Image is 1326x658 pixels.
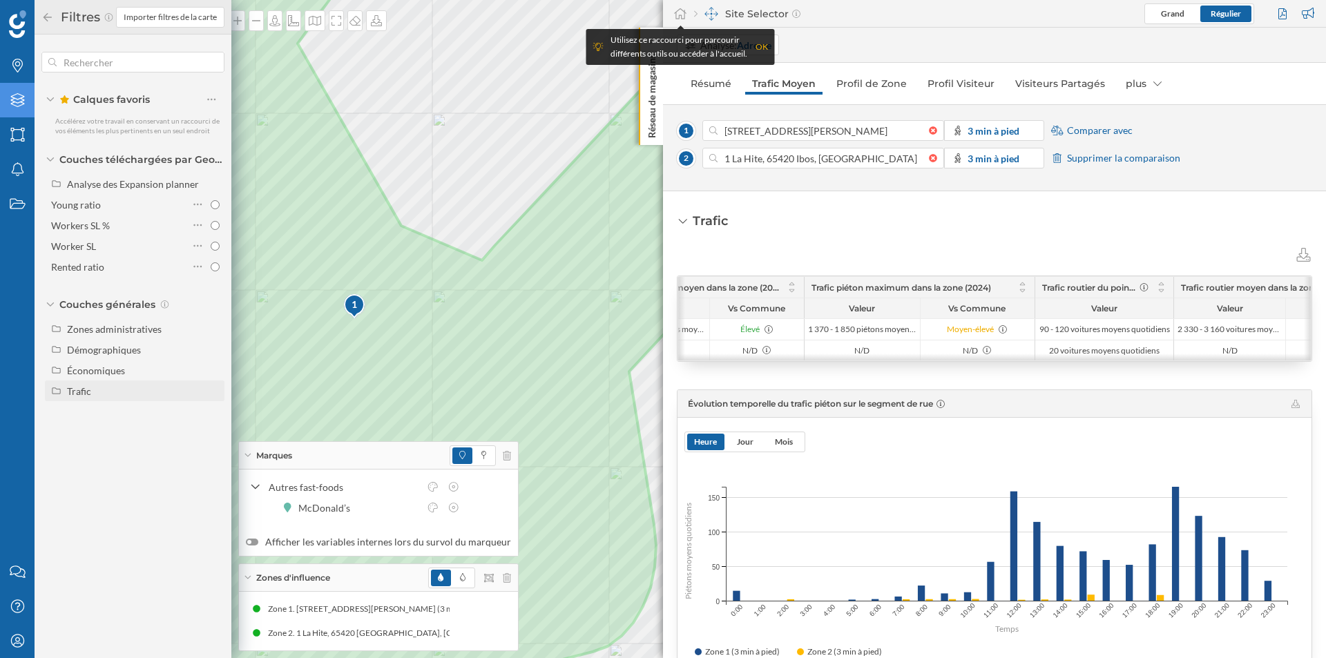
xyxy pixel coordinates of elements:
span: Zones d'influence [256,572,330,584]
span: 100 [708,527,720,537]
div: Zones administratives [67,323,162,335]
span: Valeur [1091,303,1117,313]
h2: Filtres [54,6,104,28]
div: Trafic [67,385,91,397]
span: Moyen-élevé [947,323,994,336]
span: Régulier [1211,8,1241,19]
div: Analyse des Expansion planner [67,178,199,190]
span: Trafic routier du point (2024) [1042,282,1135,293]
text: 0:00 [729,603,744,618]
div: Zone 2. 1 La Hite, 65420 [GEOGRAPHIC_DATA], [GEOGRAPHIC_DATA] (3 min À pied) [138,626,455,640]
span: Calques favoris [59,93,150,106]
text: 15:00 [1075,601,1093,619]
div: Young ratio [51,199,101,211]
div: Autres fast-foods [269,480,419,494]
span: 90 - 120 voitures moyens quotidiens [1039,324,1170,335]
span: Mois [775,436,793,447]
span: Zone 1 (3 min à pied) [705,646,780,658]
text: Piétons moyens quotidiens [683,503,693,599]
div: Trafic [693,212,728,230]
text: 10:00 [959,601,977,619]
text: 7:00 [891,603,906,618]
text: 21:00 [1213,601,1231,619]
strong: 3 min à pied [968,125,1019,137]
div: plus [1119,72,1169,95]
span: Marques [256,449,292,462]
text: 1:00 [752,603,767,618]
span: Trafic piéton moyen dans la zone (2024) [621,282,780,293]
text: 6:00 [868,603,883,618]
text: 14:00 [1051,601,1069,619]
text: 18:00 [1144,601,1162,619]
text: 8:00 [914,603,930,618]
div: OK [756,40,768,54]
div: Zone 1. [STREET_ADDRESS][PERSON_NAME] (3 min À pied) [175,602,401,616]
span: 2 [677,149,695,168]
span: N/D [1222,345,1238,356]
span: 1 [677,122,695,140]
text: 4:00 [822,603,837,618]
span: Jour [737,436,753,447]
text: 5:00 [845,603,860,618]
span: Élevé [740,323,760,336]
label: Afficher les variables internes lors du survol du marqueur [246,535,511,549]
span: Valeur [1217,303,1243,313]
div: 1 [343,293,364,318]
span: Grand [1161,8,1184,19]
span: Assistance [22,10,89,22]
text: 20:00 [1190,601,1208,619]
strong: 3 min à pied [968,153,1019,164]
span: Supprimer la comparaison [1067,151,1180,165]
span: Trafic piéton maximum dans la zone (2024) [811,282,991,293]
span: N/D [963,345,978,357]
span: Importer filtres de la carte [124,11,217,23]
div: Économiques [67,365,125,376]
img: pois-map-marker.svg [343,293,367,320]
img: dashboards-manager.svg [704,7,718,21]
img: Logo Geoblink [9,10,26,38]
span: N/D [742,345,758,357]
span: 0 [715,596,720,606]
text: 17:00 [1121,601,1139,619]
input: Workers SL % [211,221,220,230]
span: 150 [708,492,720,503]
text: 13:00 [1028,601,1046,619]
div: Site Selector [694,7,800,21]
div: 1 [343,298,366,311]
text: 11:00 [982,601,1000,619]
span: Heure [694,436,717,447]
a: Trafic Moyen [745,72,823,95]
div: Zone 1. [STREET_ADDRESS][PERSON_NAME] (3 min À pied) [401,602,627,616]
span: Couches téléchargées par Geoblink [59,153,224,166]
span: N/D [854,345,869,356]
a: Profil de Zone [829,72,914,95]
span: Vs Commune [948,303,1006,313]
text: 22:00 [1236,601,1254,619]
div: Rented ratio [51,261,104,273]
span: Comparer avec [1067,124,1133,137]
span: Zone 2 (3 min à pied) [807,646,882,658]
input: Worker SL [211,242,220,251]
span: Couches générales [59,298,155,311]
a: Visiteurs Partagés [1008,72,1112,95]
span: Accélérez votre travail en conservant un raccourci de vos éléments les plus pertinents en un seul... [55,117,220,135]
p: Réseau de magasins [645,48,659,138]
text: 12:00 [1005,601,1023,619]
text: 23:00 [1259,601,1277,619]
div: Démographiques [67,344,141,356]
div: McDonald’s [298,501,357,515]
a: Résumé [684,72,738,95]
span: 50 [712,561,720,572]
span: Évolution temporelle du trafic piéton sur le segment de rue [688,398,933,409]
div: Worker SL [51,240,96,252]
span: 1 370 - 1 850 piétons moyens quotidiens [808,324,916,335]
text: Temps [995,623,1019,634]
text: 19:00 [1167,601,1185,619]
span: 2 330 - 3 160 voitures moyens quotidiens [1178,324,1282,335]
span: 20 voitures moyens quotidiens [1049,345,1160,356]
text: 16:00 [1097,601,1115,619]
span: Valeur [849,303,875,313]
a: Profil Visiteur [921,72,1001,95]
text: 9:00 [937,603,952,618]
div: Workers SL % [51,220,110,231]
